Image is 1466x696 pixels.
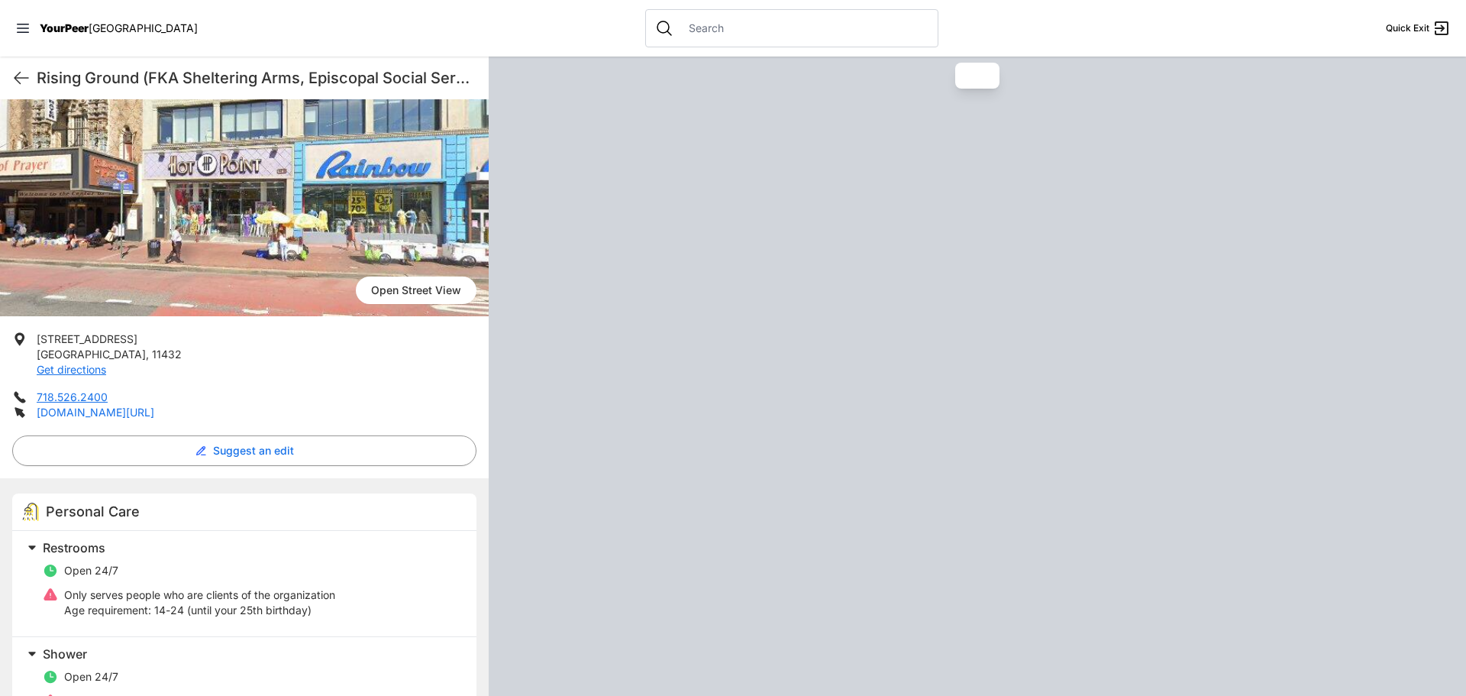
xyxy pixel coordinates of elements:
[43,646,87,662] span: Shower
[64,564,118,577] span: Open 24/7
[64,604,151,617] span: Age requirement:
[1386,19,1451,37] a: Quick Exit
[37,406,154,419] a: [DOMAIN_NAME][URL]
[43,540,105,555] span: Restrooms
[152,348,182,361] span: 11432
[146,348,149,361] span: ,
[213,443,294,458] span: Suggest an edit
[40,21,89,34] span: YourPeer
[37,332,137,345] span: [STREET_ADDRESS]
[680,21,928,36] input: Search
[37,390,108,403] a: 718.526.2400
[37,67,476,89] h1: Rising Ground (FKA Sheltering Arms, Episcopal Social Services)
[12,435,476,466] button: Suggest an edit
[37,348,146,361] span: [GEOGRAPHIC_DATA]
[40,24,198,33] a: YourPeer[GEOGRAPHIC_DATA]
[64,670,118,683] span: Open 24/7
[64,603,335,618] p: 14-24 (until your 25th birthday)
[89,21,198,34] span: [GEOGRAPHIC_DATA]
[64,588,335,601] span: Only serves people who are clients of the organization
[37,363,106,376] a: Get directions
[356,277,476,304] span: Open Street View
[1386,22,1429,34] span: Quick Exit
[46,503,140,520] span: Personal Care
